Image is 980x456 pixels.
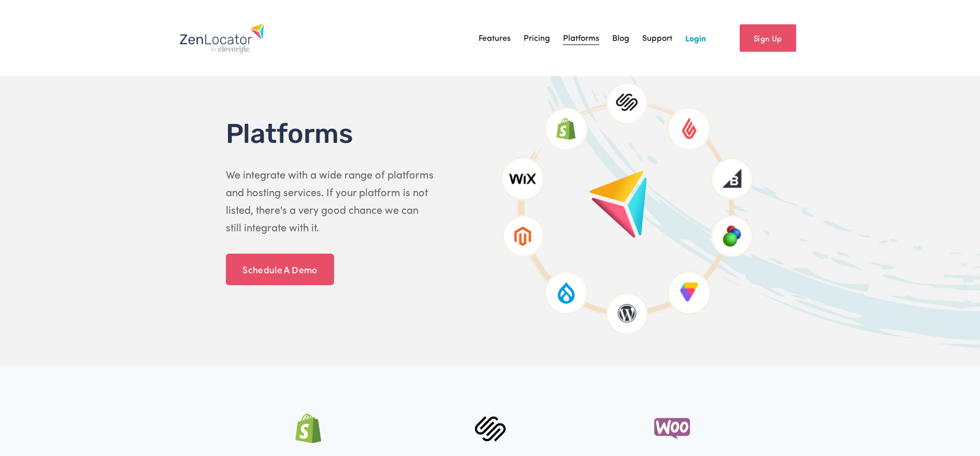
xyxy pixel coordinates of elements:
[612,30,629,46] a: Blog
[226,254,334,286] a: Schedule A Demo
[479,30,511,46] a: Features
[590,410,754,447] a: Woo Commerce logo
[563,30,599,46] a: Platforms
[408,410,572,447] a: Squarespace logo
[524,30,550,46] a: Pricing
[642,30,672,46] a: Support
[685,30,706,46] a: Login
[740,24,796,52] a: Sign Up
[179,23,265,54] img: Zenlocator
[226,410,390,447] a: Shopify logo
[226,167,436,234] span: We integrate with a wide range of platforms and hosting services. If your platform is not listed,...
[226,117,353,150] span: Platforms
